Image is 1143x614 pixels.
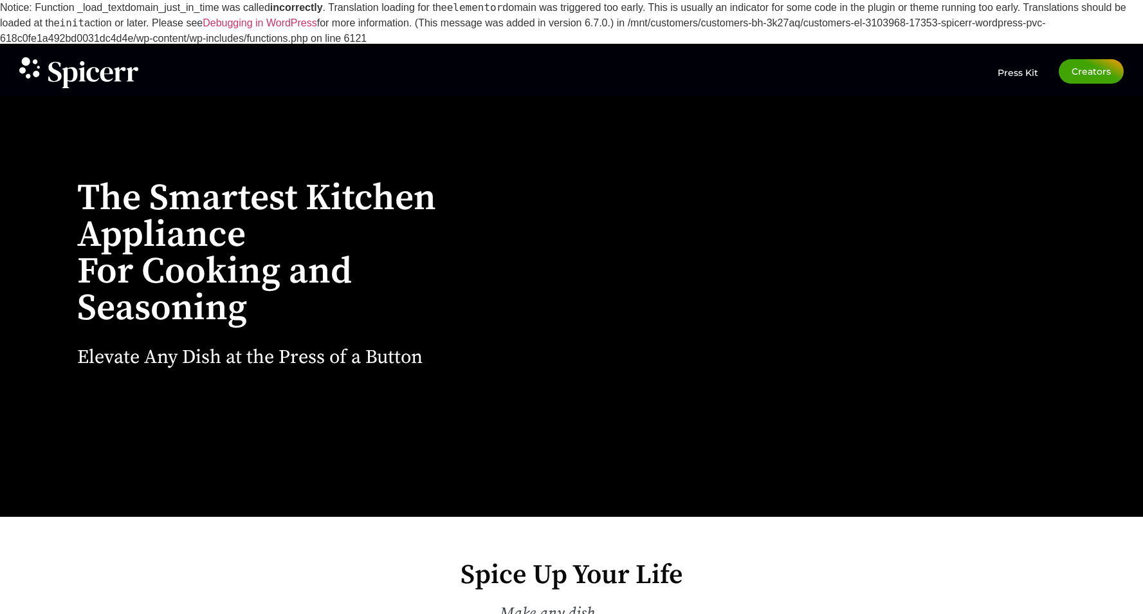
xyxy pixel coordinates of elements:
[998,59,1038,79] a: Press Kit
[998,67,1038,79] span: Press Kit
[60,17,85,29] code: init
[77,348,423,367] h2: Elevate Any Dish at the Press of a Button
[447,1,503,14] code: elementor
[203,17,317,28] a: Debugging in WordPress
[270,2,323,13] strong: incorrectly
[154,562,990,589] h2: Spice Up Your Life
[1072,67,1111,76] span: Creators
[1059,59,1124,84] a: Creators
[77,180,528,327] h1: The Smartest Kitchen Appliance For Cooking and Seasoning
